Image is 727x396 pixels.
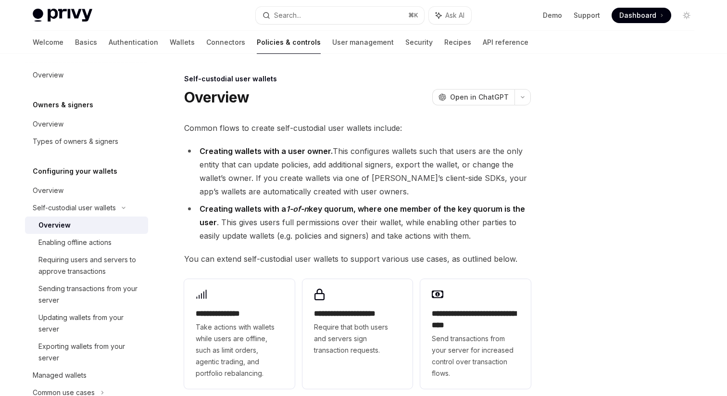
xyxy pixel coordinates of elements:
[184,89,249,106] h1: Overview
[200,204,525,227] strong: Creating wallets with a key quorum, where one member of the key quorum is the user
[25,182,148,199] a: Overview
[206,31,245,54] a: Connectors
[170,31,195,54] a: Wallets
[25,309,148,338] a: Updating wallets from your server
[184,121,531,135] span: Common flows to create self-custodial user wallets include:
[257,31,321,54] a: Policies & controls
[543,11,562,20] a: Demo
[38,312,142,335] div: Updating wallets from your server
[445,11,464,20] span: Ask AI
[408,12,418,19] span: ⌘ K
[38,283,142,306] div: Sending transactions from your server
[33,118,63,130] div: Overview
[184,202,531,243] li: . This gives users full permissions over their wallet, while enabling other parties to easily upd...
[25,66,148,84] a: Overview
[33,370,87,381] div: Managed wallets
[33,99,93,111] h5: Owners & signers
[432,89,514,105] button: Open in ChatGPT
[450,92,509,102] span: Open in ChatGPT
[38,254,142,277] div: Requiring users and servers to approve transactions
[33,166,117,177] h5: Configuring your wallets
[432,333,519,379] span: Send transactions from your server for increased control over transaction flows.
[38,237,112,248] div: Enabling offline actions
[33,69,63,81] div: Overview
[184,74,531,84] div: Self-custodial user wallets
[184,252,531,266] span: You can extend self-custodial user wallets to support various use cases, as outlined below.
[612,8,671,23] a: Dashboard
[38,219,71,231] div: Overview
[286,204,309,214] em: 1-of-n
[25,217,148,234] a: Overview
[483,31,528,54] a: API reference
[25,280,148,309] a: Sending transactions from your server
[314,321,401,356] span: Require that both users and servers sign transaction requests.
[184,279,295,389] a: **** **** *****Take actions with wallets while users are offline, such as limit orders, agentic t...
[33,136,118,147] div: Types of owners & signers
[75,31,97,54] a: Basics
[184,144,531,198] li: This configures wallets such that users are the only entity that can update policies, add additio...
[574,11,600,20] a: Support
[679,8,694,23] button: Toggle dark mode
[25,251,148,280] a: Requiring users and servers to approve transactions
[429,7,471,24] button: Ask AI
[619,11,656,20] span: Dashboard
[33,31,63,54] a: Welcome
[274,10,301,21] div: Search...
[33,9,92,22] img: light logo
[332,31,394,54] a: User management
[38,341,142,364] div: Exporting wallets from your server
[25,115,148,133] a: Overview
[25,234,148,251] a: Enabling offline actions
[25,367,148,384] a: Managed wallets
[405,31,433,54] a: Security
[25,133,148,150] a: Types of owners & signers
[256,7,424,24] button: Search...⌘K
[200,146,333,156] strong: Creating wallets with a user owner.
[33,202,116,214] div: Self-custodial user wallets
[444,31,471,54] a: Recipes
[196,321,283,379] span: Take actions with wallets while users are offline, such as limit orders, agentic trading, and por...
[25,338,148,367] a: Exporting wallets from your server
[109,31,158,54] a: Authentication
[33,185,63,196] div: Overview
